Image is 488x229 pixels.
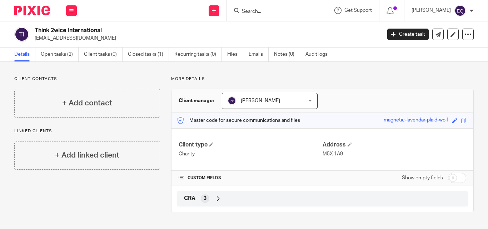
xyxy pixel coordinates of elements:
h4: + Add linked client [55,150,119,161]
a: Create task [387,29,429,40]
a: Notes (0) [274,48,300,61]
a: Files [227,48,243,61]
a: Closed tasks (1) [128,48,169,61]
img: svg%3E [14,27,29,42]
a: Audit logs [305,48,333,61]
h4: Client type [179,141,322,149]
a: Recurring tasks (0) [174,48,222,61]
img: svg%3E [228,96,236,105]
input: Search [241,9,305,15]
span: Get Support [344,8,372,13]
span: CRA [184,195,195,202]
p: Charity [179,150,322,158]
a: Emails [249,48,269,61]
p: [EMAIL_ADDRESS][DOMAIN_NAME] [35,35,377,42]
a: Details [14,48,35,61]
img: svg%3E [454,5,466,16]
span: 3 [204,195,206,202]
h3: Client manager [179,97,215,104]
img: Pixie [14,6,50,15]
h4: + Add contact [62,98,112,109]
label: Show empty fields [402,174,443,181]
div: magnetic-lavendar-plaid-wolf [384,116,448,125]
a: Client tasks (0) [84,48,123,61]
p: Linked clients [14,128,160,134]
h2: Think 2wice International [35,27,308,34]
p: More details [171,76,474,82]
p: M5X 1A9 [323,150,466,158]
a: Open tasks (2) [41,48,79,61]
h4: Address [323,141,466,149]
p: Master code for secure communications and files [177,117,300,124]
p: Client contacts [14,76,160,82]
p: [PERSON_NAME] [412,7,451,14]
h4: CUSTOM FIELDS [179,175,322,181]
span: [PERSON_NAME] [241,98,280,103]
